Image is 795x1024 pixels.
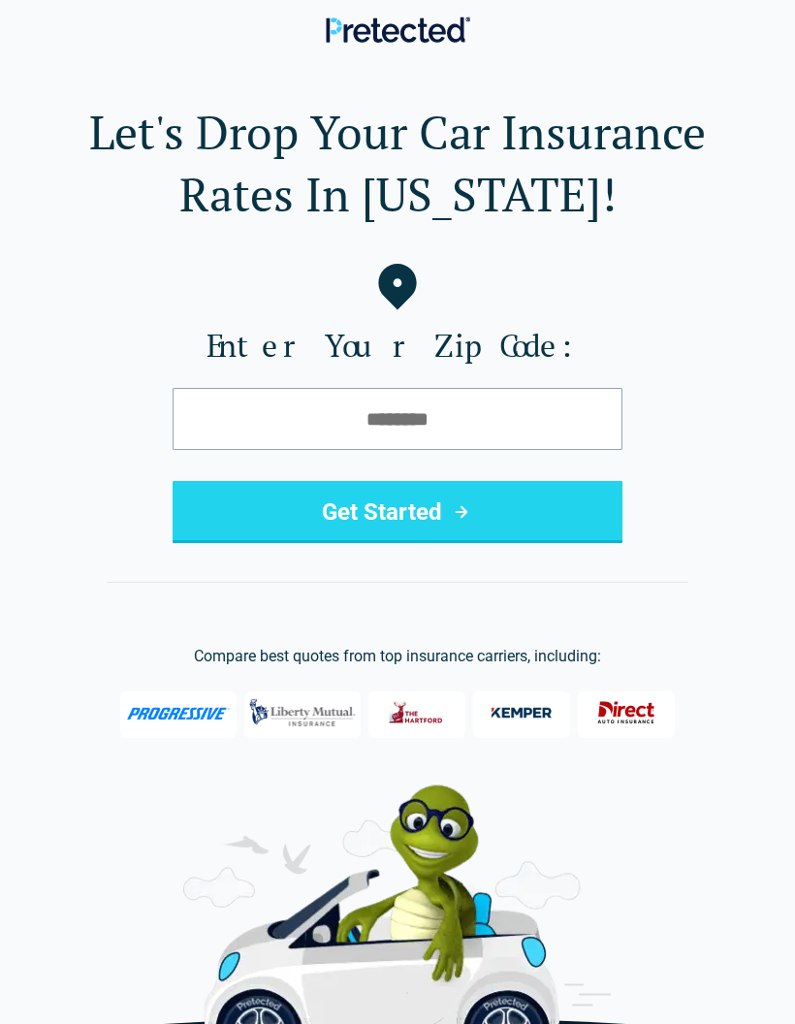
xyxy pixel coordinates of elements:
[378,692,456,733] img: The Hartford
[127,707,231,720] img: Progressive
[483,692,560,733] img: Kemper
[31,326,764,365] label: Enter Your Zip Code:
[588,692,665,733] img: Direct General
[244,689,361,736] img: Liberty Mutual
[31,101,764,225] h1: Let's Drop Your Car Insurance Rates In [US_STATE]!
[31,645,764,668] p: Compare best quotes from top insurance carriers, including:
[173,481,622,543] button: Get Started
[326,16,470,43] img: Pretected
